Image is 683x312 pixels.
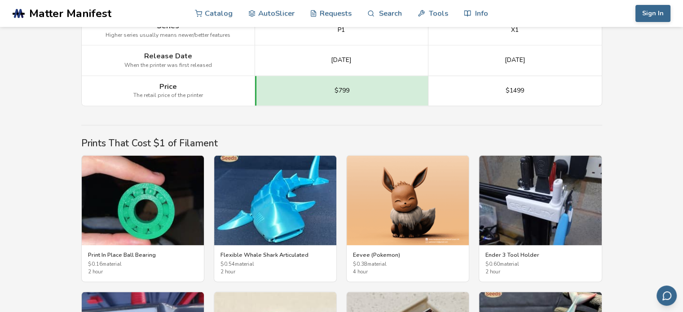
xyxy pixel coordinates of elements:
[505,57,525,64] span: [DATE]
[159,83,177,91] span: Price
[106,32,230,39] span: Higher series usually means newer/better features
[338,26,345,34] span: P1
[144,52,192,60] span: Release Date
[29,7,111,20] span: Matter Manifest
[353,262,463,268] span: $ 0.38 material
[214,155,337,282] a: Flexible Whale Shark ArticulatedFlexible Whale Shark Articulated$0.54material2 hour
[331,57,352,64] span: [DATE]
[506,87,524,94] span: $1499
[353,269,463,275] span: 4 hour
[82,155,204,245] img: Print In Place Ball Bearing
[485,251,595,259] h3: Ender 3 Tool Holder
[214,155,336,245] img: Flexible Whale Shark Articulated
[347,155,469,245] img: Eevee (Pokemon)
[479,155,601,245] img: Ender 3 Tool Holder
[511,26,519,34] span: X1
[479,155,602,282] a: Ender 3 Tool HolderEnder 3 Tool Holder$0.60material2 hour
[81,155,204,282] a: Print In Place Ball BearingPrint In Place Ball Bearing$0.16material2 hour
[133,92,203,99] span: The retail price of the printer
[220,262,330,268] span: $ 0.54 material
[346,155,469,282] a: Eevee (Pokemon)Eevee (Pokemon)$0.38material4 hour
[157,22,179,30] span: Series
[88,251,198,259] h3: Print In Place Ball Bearing
[635,5,670,22] button: Sign In
[353,251,463,259] h3: Eevee (Pokemon)
[220,269,330,275] span: 2 hour
[657,286,677,306] button: Send feedback via email
[88,269,198,275] span: 2 hour
[88,262,198,268] span: $ 0.16 material
[220,251,330,259] h3: Flexible Whale Shark Articulated
[485,269,595,275] span: 2 hour
[124,62,212,69] span: When the printer was first released
[335,87,349,94] span: $799
[81,138,602,149] h2: Prints That Cost $1 of Filament
[485,262,595,268] span: $ 0.60 material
